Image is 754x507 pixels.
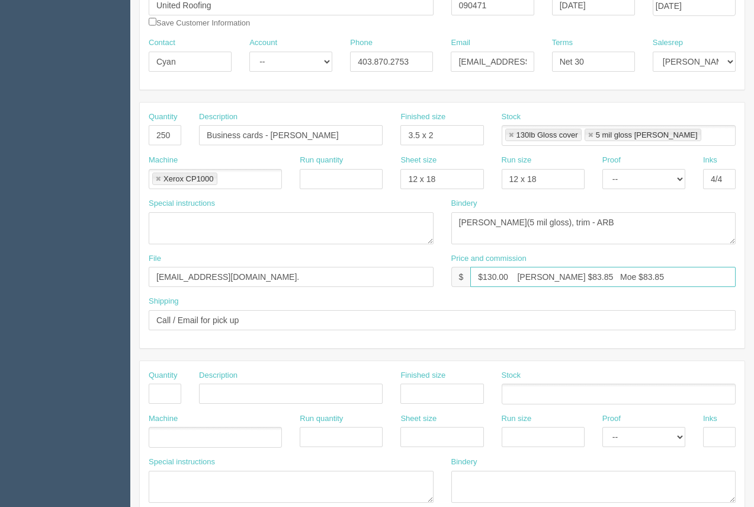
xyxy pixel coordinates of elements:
[149,155,178,166] label: Machine
[149,413,178,425] label: Machine
[400,111,445,123] label: Finished size
[451,267,471,287] div: $
[199,111,238,123] label: Description
[300,155,343,166] label: Run quantity
[552,37,573,49] label: Terms
[149,296,179,307] label: Shipping
[602,413,621,425] label: Proof
[163,175,214,183] div: Xerox CP1000
[451,253,527,264] label: Price and commission
[451,212,736,244] textarea: [PERSON_NAME](5 mil gloss), trim - ARB
[249,37,277,49] label: Account
[703,413,717,425] label: Inks
[502,413,532,425] label: Run size
[149,457,215,468] label: Special instructions
[502,370,521,381] label: Stock
[300,413,343,425] label: Run quantity
[199,370,238,381] label: Description
[451,198,477,209] label: Bindery
[653,37,683,49] label: Salesrep
[400,155,437,166] label: Sheet size
[703,155,717,166] label: Inks
[400,370,445,381] label: Finished size
[502,155,532,166] label: Run size
[149,370,177,381] label: Quantity
[451,37,470,49] label: Email
[350,37,373,49] label: Phone
[596,131,698,139] div: 5 mil gloss [PERSON_NAME]
[602,155,621,166] label: Proof
[149,253,161,264] label: File
[516,131,578,139] div: 130lb Gloss cover
[149,111,177,123] label: Quantity
[149,198,215,209] label: Special instructions
[451,457,477,468] label: Bindery
[149,37,175,49] label: Contact
[400,413,437,425] label: Sheet size
[502,111,521,123] label: Stock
